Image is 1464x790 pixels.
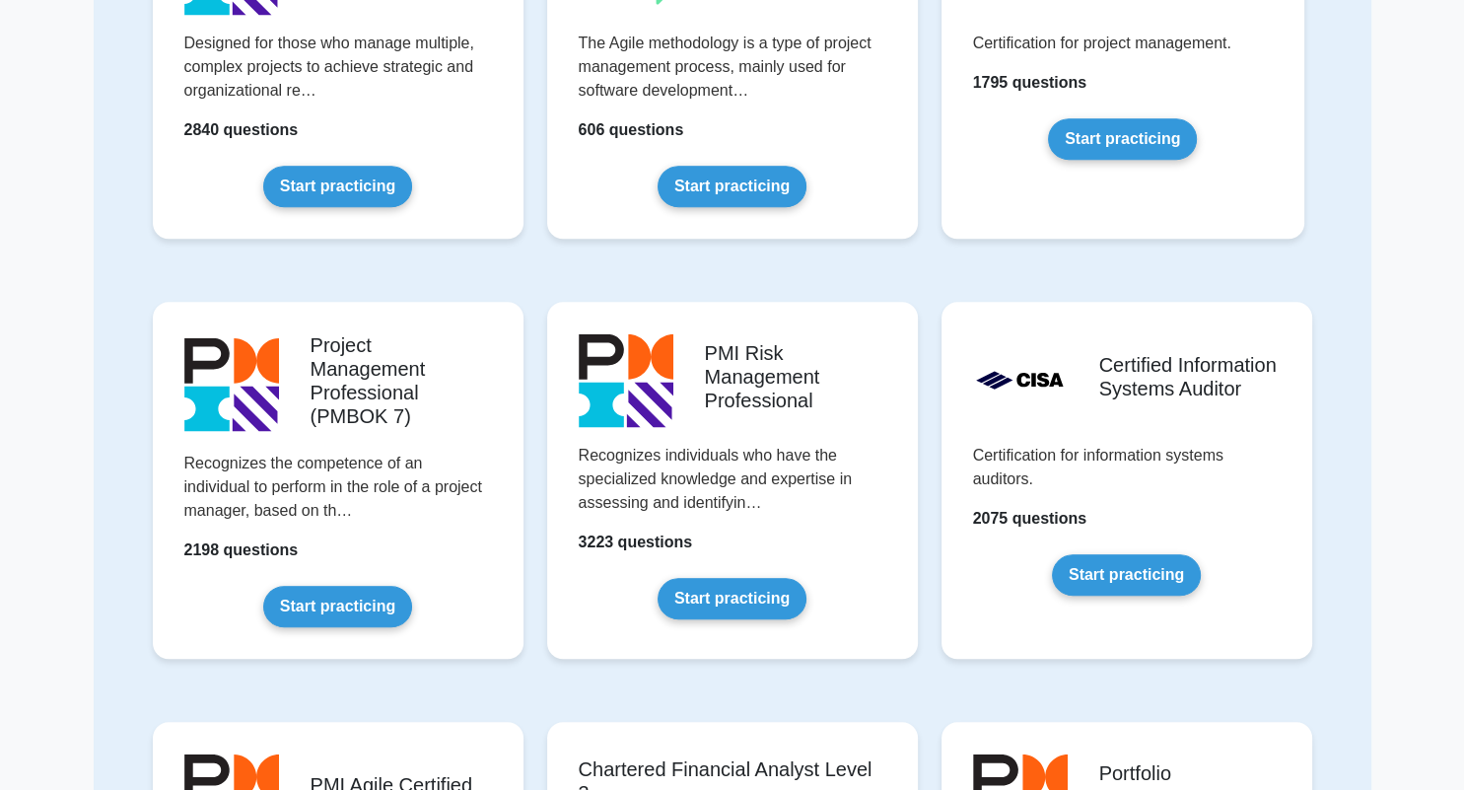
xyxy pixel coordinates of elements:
a: Start practicing [263,166,412,207]
a: Start practicing [1052,554,1201,596]
a: Start practicing [263,586,412,627]
a: Start practicing [658,166,806,207]
a: Start practicing [1048,118,1197,160]
a: Start practicing [658,578,806,619]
